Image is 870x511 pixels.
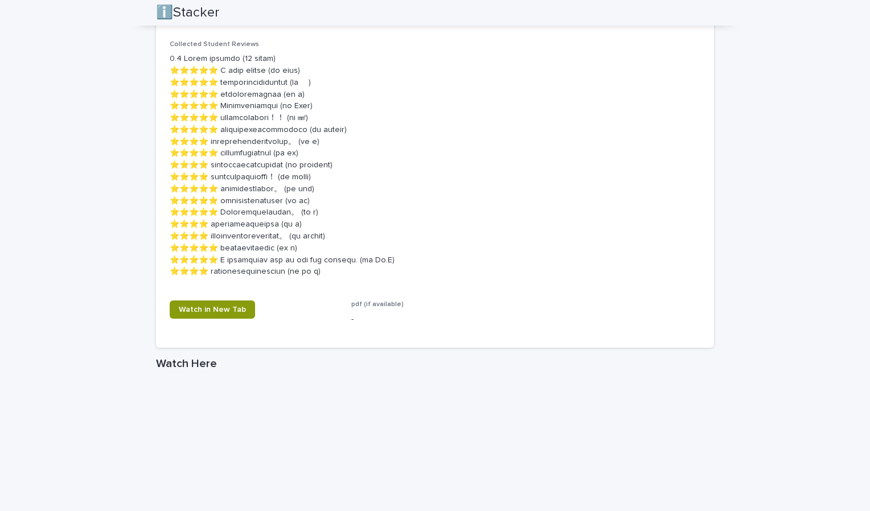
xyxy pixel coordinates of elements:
[170,53,700,278] p: 0.4 Lorem ipsumdo (12 sitam) ⭐️⭐️⭐️⭐️⭐️ C adip elitse (do eius) ⭐️⭐️⭐️⭐️⭐️ temporincididuntut (la...
[351,314,519,325] p: -
[156,5,219,21] h2: ℹ️Stacker
[170,300,255,319] a: Watch in New Tab
[351,301,404,308] span: pdf (if available)
[156,357,714,370] h1: Watch Here
[170,41,259,48] span: Collected Student Reviews
[179,306,246,314] span: Watch in New Tab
